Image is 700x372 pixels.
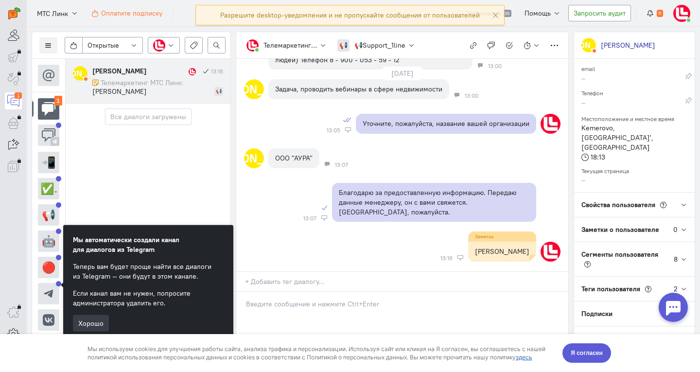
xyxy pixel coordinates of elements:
div: Мы автоматически создали канал для диалогов из Telegram [73,235,224,254]
div: – [581,73,685,86]
span: – [581,176,585,184]
span: 13:07 [335,161,348,168]
div: 1 [54,96,63,106]
div: 13:16 [211,67,223,75]
button: Телемаркетинг МТС Линк [241,37,332,53]
div: 🤖 [42,233,56,249]
div: Чат [454,92,460,98]
div: ООО "АУРА" [275,153,313,163]
div: Задача, проводить вебинары в сфере недвижимости [275,84,442,94]
span: Свойства пользователя [581,200,655,209]
div: 📲 [42,155,56,171]
div: [PERSON_NAME] [92,66,186,76]
span: 39 [503,10,511,18]
div: Телемаркетинг МТС Линк [263,40,317,50]
img: Телемаркетинг МТС Линк [189,68,196,75]
div: 8 [674,254,678,264]
div: 1 [15,92,22,99]
div: Чат [477,63,483,69]
div: 2 [674,284,678,294]
span: 13:16 [440,255,453,262]
div: 📢 [216,88,222,95]
button: Все диалоги загружены [105,108,192,125]
span: 13:00 [465,92,478,99]
span: 11 [657,10,663,18]
div: Заметка [468,231,536,242]
div: 📢 [42,207,56,223]
a: 1 [5,92,22,109]
img: 1723638596829-8a9s6k4k.jpeg [673,5,690,22]
span: Я согласен [571,14,603,24]
span: Kemerovo, [GEOGRAPHIC_DATA]', [GEOGRAPHIC_DATA] [581,124,653,152]
div: Веб-панель [345,127,351,133]
span: Запросить аудит [574,9,626,18]
button: Хорошо [73,315,109,332]
img: 1723638596829-8a9s6k4k.jpeg [246,39,259,52]
span: 13:00 [488,63,502,70]
span: Сегменты пользователя [581,250,658,259]
i: Сообщение отправлено [201,68,209,75]
div: Разрешите desktop-уведомления и не пропускайте сообщения от пользователей [220,10,480,20]
span: 13:07 [303,215,316,222]
text: [PERSON_NAME] [48,68,112,78]
small: email [581,63,595,72]
div: Текущая страница [581,164,687,175]
p: [PERSON_NAME] [475,247,529,256]
div: Веб-панель [457,255,463,261]
div: Чат [324,161,330,167]
span: 13:05 [327,127,340,134]
div: [PERSON_NAME] [601,40,655,50]
button: Помощь [519,5,566,21]
button: 11 [641,5,668,21]
span: Открытые [87,40,119,50]
img: unmute.svg [52,139,57,144]
p: Благодарю за предоставленную информацию. Передаю данные менеджеру, он с вами свяжется. [GEOGRAPHI... [339,188,529,217]
span: Телемаркетинг МТС Линк: [101,78,183,87]
img: 1723638596829-8a9s6k4k.jpeg [153,39,165,52]
button: 📢 📢Support_1line [332,37,420,53]
small: Телефон [581,87,603,97]
div: 📢 [339,40,348,50]
div: ✅. [40,181,57,197]
text: [PERSON_NAME] [557,40,621,50]
div: Веб-панель [321,215,327,221]
a: здесь [516,19,532,27]
span: 18:13 [591,153,605,161]
button: Запросить аудит [568,5,631,21]
div: Теперь вам будет проще найти все диалоги из Telegram — они будут в этом канале. [73,262,224,281]
span: 📢Support_1line [354,40,405,50]
button: МТС Линк [32,4,84,22]
span: Теги пользователя [581,284,640,293]
div: Если канал вам не нужен, попросите администратора удалить его. [73,288,224,308]
div: – [581,98,685,110]
div: Согласия на обработку данных [574,326,680,360]
div: [DATE] [381,67,424,80]
text: [PERSON_NAME] [210,82,298,96]
button: Открытые [82,37,143,53]
button: Я согласен [562,9,611,29]
p: Уточните, пожалуйста, название вашей организации [363,119,529,128]
div: Местоположение и местное время [581,112,687,123]
text: [PERSON_NAME] [210,151,298,165]
div: Подписки [574,301,675,326]
span: [PERSON_NAME] [92,87,147,96]
div: 🔴 [42,260,56,276]
span: Помощь [525,9,551,18]
div: 0 [673,225,678,234]
div: Мы используем cookies для улучшения работы сайта, анализа трафика и персонализации. Используя сай... [87,11,551,27]
span: Оплатите подписку [101,9,162,18]
img: carrot-quest.svg [8,7,20,19]
span: МТС Линк [37,9,68,18]
div: Заметки о пользователе [574,217,673,242]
